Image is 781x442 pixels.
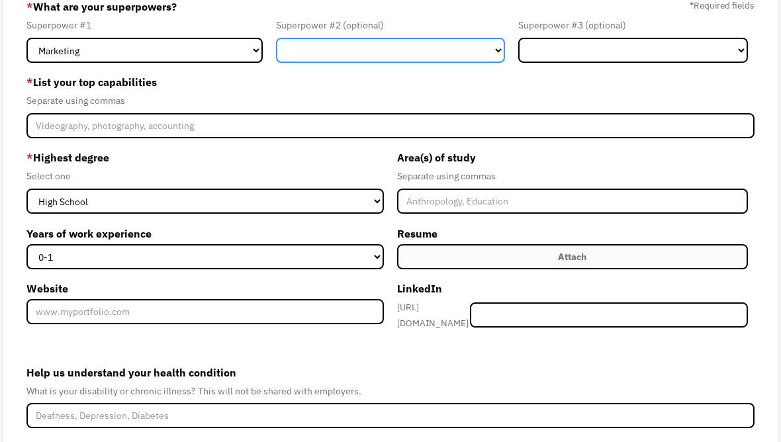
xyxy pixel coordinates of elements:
[397,147,748,168] label: Area(s) of study
[26,113,754,138] input: Videography, photography, accounting
[26,383,754,399] div: What is your disability or chronic illness? This will not be shared with employers.
[397,168,748,184] div: Separate using commas
[26,299,384,324] input: www.myportfolio.com
[26,168,384,184] div: Select one
[397,223,748,244] label: Resume
[397,189,748,214] input: Anthropology, Education
[26,17,262,33] div: Superpower #1
[26,93,754,109] div: Separate using commas
[276,17,505,33] div: Superpower #2 (optional)
[26,223,384,244] label: Years of work experience
[26,403,754,428] input: Deafness, Depression, Diabetes
[397,244,748,269] label: Attach
[397,278,748,299] label: LinkedIn
[26,71,754,93] label: List your top capabilities
[26,147,384,168] label: Highest degree
[518,17,747,33] div: Superpower #3 (optional)
[26,278,384,299] label: Website
[26,362,754,383] label: Help us understand your health condition
[397,299,470,331] div: [URL][DOMAIN_NAME]
[558,249,586,265] div: Attach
